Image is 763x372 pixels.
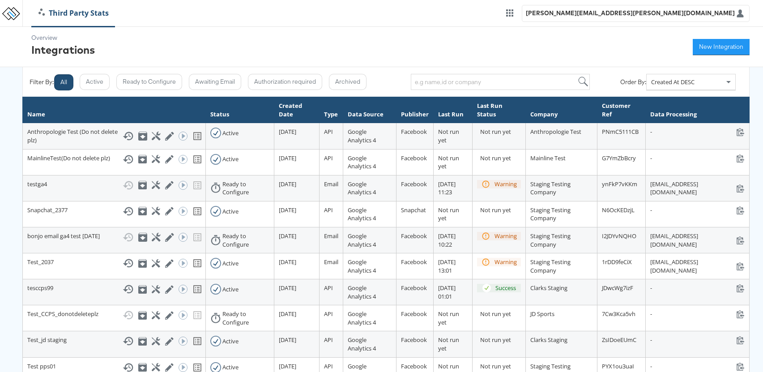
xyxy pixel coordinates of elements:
div: Test_2037 [27,258,201,269]
span: API [324,128,333,136]
span: 7Cw3Kca5vh [602,310,635,318]
div: [EMAIL_ADDRESS][DOMAIN_NAME] [650,180,745,197]
div: Active [222,259,239,268]
span: 1rDD9feCiX [602,258,632,266]
span: [DATE] [279,128,296,136]
div: [PERSON_NAME][EMAIL_ADDRESS][PERSON_NAME][DOMAIN_NAME] [526,9,735,17]
th: Customer Ref [597,97,646,123]
svg: View missing tracking codes [192,258,203,269]
div: Not run yet [480,154,521,162]
span: Clarks Staging [530,336,567,344]
th: Data Source [343,97,396,123]
th: Name [23,97,206,123]
span: Snapchat [401,206,426,214]
span: Google Analytics 4 [348,154,376,171]
div: Not run yet [480,310,521,318]
div: Warning [494,180,517,188]
span: API [324,206,333,214]
div: - [650,310,745,318]
span: API [324,336,333,344]
div: Warning [494,232,517,240]
span: Google Analytics 4 [348,310,376,326]
th: Company [526,97,597,123]
span: [DATE] [279,206,296,214]
th: Status [206,97,274,123]
button: New Integration [693,39,750,55]
span: G7YmZbBcry [602,154,636,162]
button: Ready to Configure [116,74,182,90]
span: API [324,362,333,370]
div: [EMAIL_ADDRESS][DOMAIN_NAME] [650,232,745,248]
span: [DATE] 11:23 [438,180,456,197]
span: Facebook [401,154,427,162]
div: Active [222,285,239,294]
div: Ready to Configure [222,310,269,326]
div: Ready to Configure [222,232,269,248]
span: [DATE] [279,336,296,344]
span: [DATE] [279,284,296,292]
span: Not run yet [438,310,459,326]
th: Last Run [433,97,473,123]
span: [DATE] 13:01 [438,258,456,274]
span: API [324,284,333,292]
div: Integrations [31,42,95,57]
input: e.g name,id or company [411,74,590,90]
div: [EMAIL_ADDRESS][DOMAIN_NAME] [650,258,745,274]
div: - [650,206,745,214]
span: [DATE] [279,180,296,188]
span: PNmC5111CB [602,128,639,136]
span: Facebook [401,284,427,292]
span: Google Analytics 4 [348,180,376,197]
div: Active [222,207,239,216]
button: Archived [329,74,367,90]
span: Google Analytics 4 [348,258,376,274]
th: Created Date [274,97,319,123]
button: Awaiting Email [189,74,241,90]
div: Success [495,284,516,292]
span: [DATE] [279,310,296,318]
span: Facebook [401,336,427,344]
span: Facebook [401,180,427,188]
div: Not run yet [480,128,521,136]
span: API [324,310,333,318]
div: Active [222,363,239,372]
div: Active [222,155,239,163]
span: Email [324,232,338,240]
div: - [650,336,745,344]
span: Facebook [401,128,427,136]
span: Facebook [401,232,427,240]
span: Google Analytics 4 [348,232,376,248]
span: Facebook [401,258,427,266]
span: Not run yet [438,128,459,144]
svg: View missing tracking codes [192,131,203,141]
div: testga4 [27,180,201,191]
svg: View missing tracking codes [192,154,203,165]
div: Filter By: [30,78,54,86]
span: Staging Testing Company [530,180,571,197]
span: Staging Testing Company [530,232,571,248]
span: Email [324,180,338,188]
span: JD Sports [530,310,554,318]
div: - [650,284,745,292]
span: PYX1ou3uaI [602,362,634,370]
div: - [650,154,745,162]
span: Facebook [401,310,427,318]
span: Clarks Staging [530,284,567,292]
span: [DATE] 10:22 [438,232,456,248]
th: Data Processing [646,97,750,123]
span: Google Analytics 4 [348,128,376,144]
button: All [54,74,73,90]
th: Type [320,97,343,123]
div: Not run yet [480,362,521,371]
div: Test_jd staging [27,336,201,346]
div: Ready to Configure [222,180,269,197]
svg: View missing tracking codes [192,336,203,346]
th: Publisher [396,97,433,123]
span: JDwcWg7izF [602,284,633,292]
div: MainlineTest(Do not delete plz) [27,154,201,165]
span: [DATE] [279,258,296,266]
span: Not run yet [438,154,459,171]
th: Last Run Status [473,97,526,123]
div: Not run yet [480,336,521,344]
span: Facebook [401,362,427,370]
